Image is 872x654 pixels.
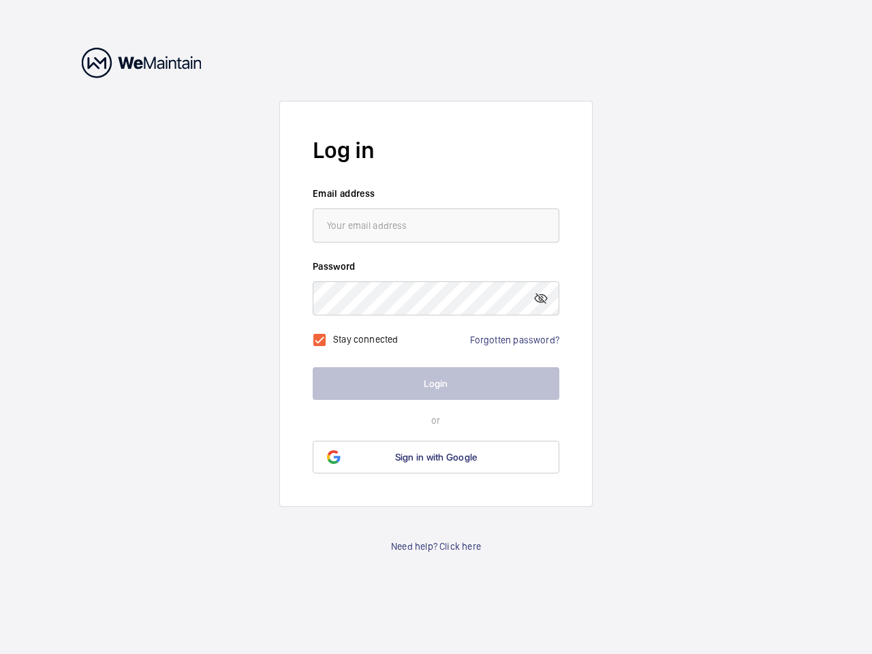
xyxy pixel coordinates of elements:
[313,187,559,200] label: Email address
[313,260,559,273] label: Password
[333,334,399,345] label: Stay connected
[313,367,559,400] button: Login
[313,208,559,243] input: Your email address
[391,540,481,553] a: Need help? Click here
[470,334,559,345] a: Forgotten password?
[313,414,559,427] p: or
[395,452,478,463] span: Sign in with Google
[313,134,559,166] h2: Log in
